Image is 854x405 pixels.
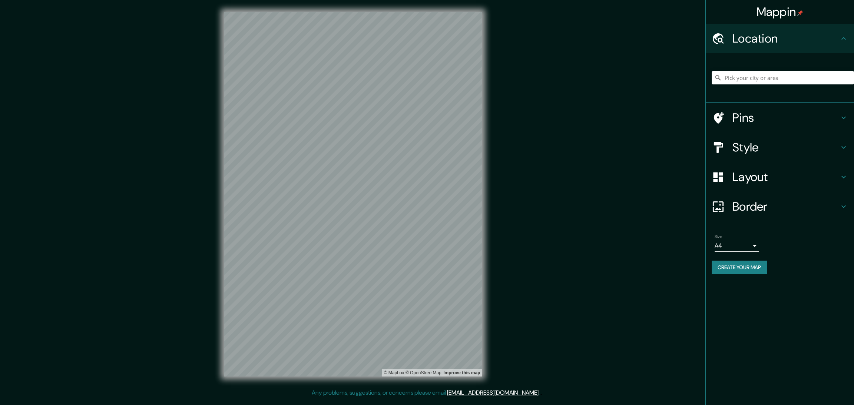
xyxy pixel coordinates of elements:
h4: Pins [732,110,839,125]
div: Pins [706,103,854,133]
div: Border [706,192,854,221]
div: Style [706,133,854,162]
img: pin-icon.png [797,10,803,16]
a: OpenStreetMap [406,370,441,375]
div: . [541,388,542,397]
input: Pick your city or area [712,71,854,84]
button: Create your map [712,261,767,274]
div: Location [706,24,854,53]
div: . [540,388,541,397]
a: Mapbox [384,370,404,375]
p: Any problems, suggestions, or concerns please email . [312,388,540,397]
label: Size [715,234,722,240]
h4: Style [732,140,839,155]
div: Layout [706,162,854,192]
div: A4 [715,240,759,252]
h4: Layout [732,170,839,184]
h4: Border [732,199,839,214]
canvas: Map [224,12,482,376]
a: Map feedback [443,370,480,375]
h4: Location [732,31,839,46]
h4: Mappin [757,4,804,19]
a: [EMAIL_ADDRESS][DOMAIN_NAME] [447,389,539,396]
